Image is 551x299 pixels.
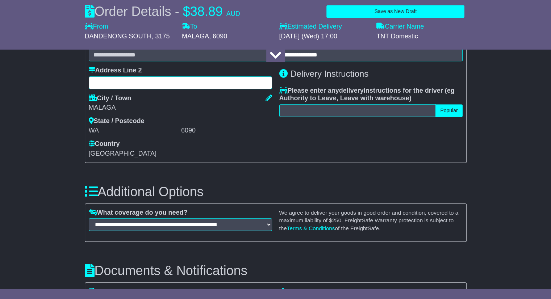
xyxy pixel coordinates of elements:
[279,87,455,102] span: eg Authority to Leave, Leave with warehouse
[89,127,179,135] div: WA
[89,140,120,148] label: Country
[152,33,170,40] span: , 3175
[85,4,240,19] div: Order Details -
[89,150,156,157] span: [GEOGRAPHIC_DATA]
[279,210,459,231] small: We agree to deliver your goods in good order and condition, covered to a maximum liability of $ ....
[85,23,108,31] label: From
[183,4,190,19] span: $
[279,23,370,31] label: Estimated Delivery
[376,33,467,41] div: TNT Domestic
[435,104,462,117] button: Popular
[89,209,188,217] label: What coverage do you need?
[89,94,132,102] label: City / Town
[89,117,145,125] label: State / Postcode
[279,87,463,102] label: Please enter any instructions for the driver ( )
[226,10,240,17] span: AUD
[85,185,467,199] h3: Additional Options
[190,4,223,19] span: 38.89
[287,225,335,231] a: Terms & Conditions
[85,33,152,40] span: DANDENONG SOUTH
[376,23,424,31] label: Carrier Name
[279,33,370,41] div: [DATE] (Wed) 17:00
[181,127,272,135] div: 6090
[326,5,464,18] button: Save as New Draft
[290,69,368,79] span: Delivery Instructions
[89,67,142,75] label: Address Line 2
[209,33,227,40] span: , 6090
[89,104,272,112] div: MALAGA
[339,87,364,94] span: delivery
[89,288,222,296] label: Do you want to print or send paperwork?
[182,33,209,40] span: MALAGA
[182,23,197,31] label: To
[279,288,417,296] label: Who should receive package notification?
[85,264,467,278] h3: Documents & Notifications
[332,217,342,223] span: 250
